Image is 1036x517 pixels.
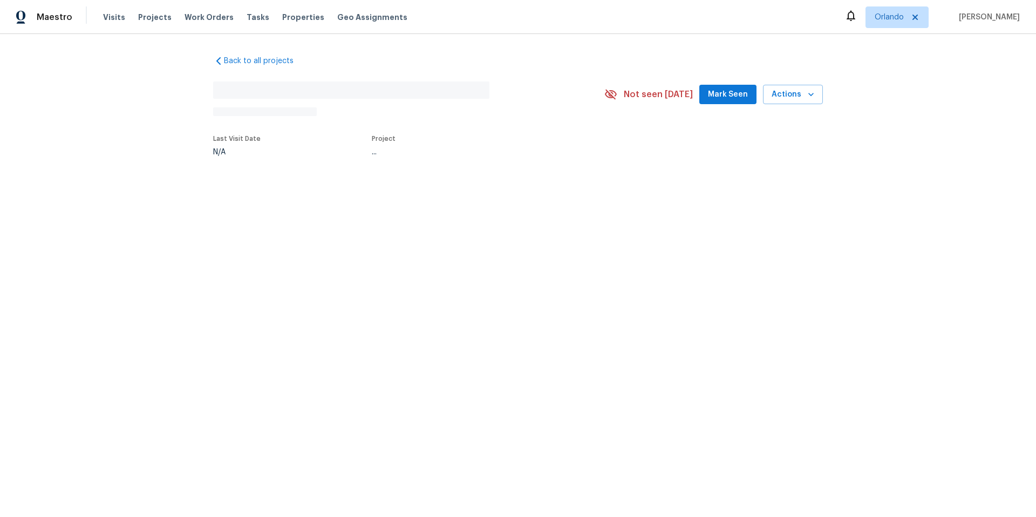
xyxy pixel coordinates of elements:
span: Orlando [875,12,904,23]
button: Actions [763,85,823,105]
span: Last Visit Date [213,135,261,142]
a: Back to all projects [213,56,317,66]
div: ... [372,148,579,156]
span: Work Orders [185,12,234,23]
span: Maestro [37,12,72,23]
span: Geo Assignments [337,12,407,23]
span: Visits [103,12,125,23]
span: Mark Seen [708,88,748,101]
span: Project [372,135,396,142]
span: Projects [138,12,172,23]
button: Mark Seen [699,85,756,105]
span: Tasks [247,13,269,21]
span: Properties [282,12,324,23]
span: Not seen [DATE] [624,89,693,100]
div: N/A [213,148,261,156]
span: Actions [772,88,814,101]
span: [PERSON_NAME] [955,12,1020,23]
